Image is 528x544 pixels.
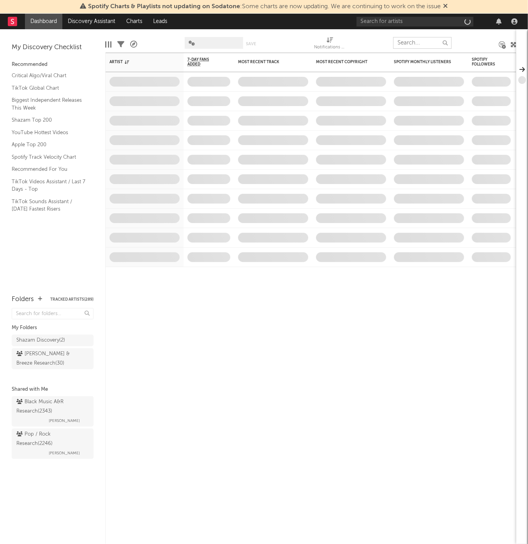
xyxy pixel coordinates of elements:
div: Shazam Discovery ( 2 ) [16,336,65,345]
a: TikTok Sounds Assistant / [DATE] Fastest Risers [12,197,86,213]
a: Shazam Discovery(2) [12,335,94,346]
div: Folders [12,295,34,304]
div: Edit Columns [105,33,111,56]
div: Artist [109,60,168,64]
a: Shazam Top 200 [12,116,86,124]
a: Discovery Assistant [62,14,121,29]
div: Notifications (Artist) [314,33,346,56]
a: Biggest Independent Releases This Week [12,96,86,112]
div: Spotify Followers [472,57,499,67]
div: Most Recent Track [238,60,297,64]
span: 7-Day Fans Added [187,57,219,67]
a: TikTok Videos Assistant / Last 7 Days - Top [12,177,86,193]
div: My Discovery Checklist [12,43,94,52]
span: Spotify Charts & Playlists not updating on Sodatone [88,4,240,10]
a: Charts [121,14,148,29]
div: Shared with Me [12,385,94,394]
input: Search... [393,37,452,49]
a: Black Music A&R Research(2343)[PERSON_NAME] [12,396,94,427]
a: Spotify Track Velocity Chart [12,153,86,161]
div: [PERSON_NAME] & Breeze Research ( 30 ) [16,349,71,368]
button: Save [246,42,256,46]
button: Tracked Artists(289) [50,298,94,301]
a: Apple Top 200 [12,140,86,149]
a: Pop / Rock Research(2246)[PERSON_NAME] [12,429,94,459]
input: Search for artists [357,17,473,27]
div: Most Recent Copyright [316,60,374,64]
div: Pop / Rock Research ( 2246 ) [16,430,87,448]
input: Search for folders... [12,308,94,319]
a: Recommended For You [12,165,86,174]
a: Dashboard [25,14,62,29]
div: Notifications (Artist) [314,43,346,52]
span: [PERSON_NAME] [49,448,80,458]
a: Critical Algo/Viral Chart [12,71,86,80]
span: [PERSON_NAME] [49,416,80,425]
span: : Some charts are now updating. We are continuing to work on the issue [88,4,441,10]
a: [PERSON_NAME] & Breeze Research(30) [12,348,94,369]
div: Filters [117,33,124,56]
a: TikTok Global Chart [12,84,86,92]
a: Leads [148,14,173,29]
div: My Folders [12,323,94,333]
div: Black Music A&R Research ( 2343 ) [16,397,87,416]
div: A&R Pipeline [130,33,137,56]
div: Spotify Monthly Listeners [394,60,452,64]
div: Recommended [12,60,94,69]
a: YouTube Hottest Videos [12,128,86,137]
span: Dismiss [443,4,448,10]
